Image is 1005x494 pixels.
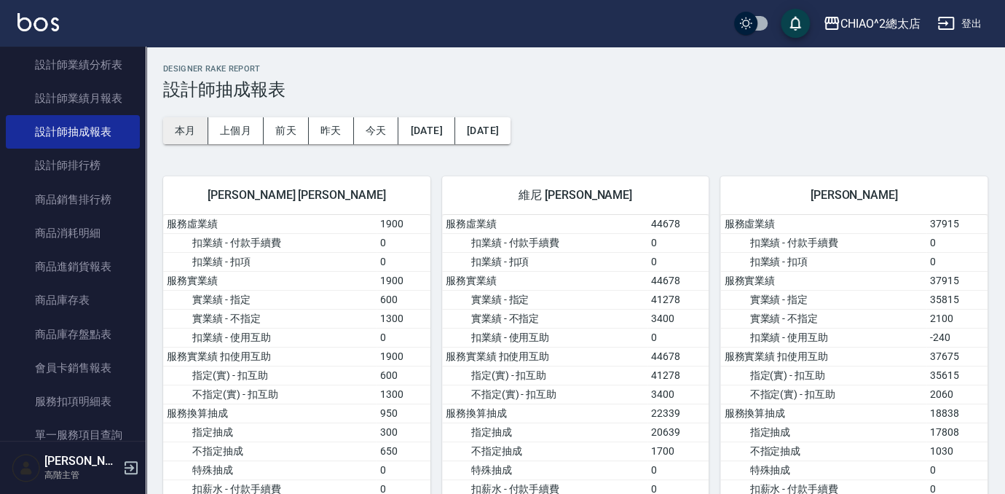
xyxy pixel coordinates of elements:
[926,252,988,271] td: 0
[442,460,647,479] td: 特殊抽成
[163,423,377,442] td: 指定抽成
[442,347,647,366] td: 服務實業績 扣使用互助
[377,404,430,423] td: 950
[264,117,309,144] button: 前天
[442,404,647,423] td: 服務換算抽成
[647,290,709,309] td: 41278
[926,366,988,385] td: 35615
[377,442,430,460] td: 650
[377,271,430,290] td: 1900
[163,366,377,385] td: 指定(實) - 扣互助
[354,117,399,144] button: 今天
[442,385,647,404] td: 不指定(實) - 扣互助
[6,115,140,149] a: 設計師抽成報表
[6,82,140,115] a: 設計師業績月報表
[377,423,430,442] td: 300
[309,117,354,144] button: 昨天
[163,404,377,423] td: 服務換算抽成
[720,215,926,234] td: 服務虛業績
[377,233,430,252] td: 0
[926,271,988,290] td: 37915
[17,13,59,31] img: Logo
[442,423,647,442] td: 指定抽成
[44,468,119,482] p: 高階主管
[377,328,430,347] td: 0
[926,385,988,404] td: 2060
[926,215,988,234] td: 37915
[442,366,647,385] td: 指定(實) - 扣互助
[720,252,926,271] td: 扣業績 - 扣項
[647,442,709,460] td: 1700
[442,290,647,309] td: 實業績 - 指定
[163,290,377,309] td: 實業績 - 指定
[6,183,140,216] a: 商品銷售排行榜
[720,290,926,309] td: 實業績 - 指定
[181,188,413,203] span: [PERSON_NAME] [PERSON_NAME]
[720,423,926,442] td: 指定抽成
[926,404,988,423] td: 18838
[926,460,988,479] td: 0
[720,328,926,347] td: 扣業績 - 使用互助
[377,290,430,309] td: 600
[720,347,926,366] td: 服務實業績 扣使用互助
[926,309,988,328] td: 2100
[647,366,709,385] td: 41278
[720,385,926,404] td: 不指定(實) - 扣互助
[442,252,647,271] td: 扣業績 - 扣項
[442,233,647,252] td: 扣業績 - 付款手續費
[926,423,988,442] td: 17808
[377,309,430,328] td: 1300
[720,233,926,252] td: 扣業績 - 付款手續費
[163,347,377,366] td: 服務實業績 扣使用互助
[163,385,377,404] td: 不指定(實) - 扣互助
[377,366,430,385] td: 600
[6,216,140,250] a: 商品消耗明細
[6,418,140,452] a: 單一服務項目查詢
[720,366,926,385] td: 指定(實) - 扣互助
[720,271,926,290] td: 服務實業績
[163,328,377,347] td: 扣業績 - 使用互助
[377,385,430,404] td: 1300
[647,309,709,328] td: 3400
[720,442,926,460] td: 不指定抽成
[377,252,430,271] td: 0
[6,318,140,351] a: 商品庫存盤點表
[647,215,709,234] td: 44678
[647,385,709,404] td: 3400
[455,117,511,144] button: [DATE]
[460,188,692,203] span: 維尼 [PERSON_NAME]
[926,233,988,252] td: 0
[647,233,709,252] td: 0
[781,9,810,38] button: save
[163,271,377,290] td: 服務實業績
[377,460,430,479] td: 0
[163,233,377,252] td: 扣業績 - 付款手續費
[377,347,430,366] td: 1900
[738,188,970,203] span: [PERSON_NAME]
[647,404,709,423] td: 22339
[377,215,430,234] td: 1900
[6,250,140,283] a: 商品進銷貨報表
[840,15,921,33] div: CHIAO^2總太店
[817,9,926,39] button: CHIAO^2總太店
[647,347,709,366] td: 44678
[163,252,377,271] td: 扣業績 - 扣項
[720,460,926,479] td: 特殊抽成
[720,309,926,328] td: 實業績 - 不指定
[442,309,647,328] td: 實業績 - 不指定
[442,271,647,290] td: 服務實業績
[6,149,140,182] a: 設計師排行榜
[398,117,454,144] button: [DATE]
[926,290,988,309] td: 35815
[720,404,926,423] td: 服務換算抽成
[163,309,377,328] td: 實業績 - 不指定
[163,460,377,479] td: 特殊抽成
[647,423,709,442] td: 20639
[647,271,709,290] td: 44678
[926,347,988,366] td: 37675
[6,351,140,385] a: 會員卡銷售報表
[442,328,647,347] td: 扣業績 - 使用互助
[44,454,119,468] h5: [PERSON_NAME]
[647,252,709,271] td: 0
[163,64,988,74] h2: Designer Rake Report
